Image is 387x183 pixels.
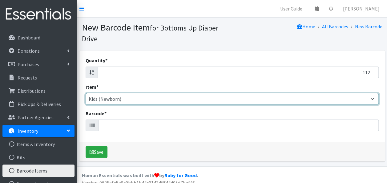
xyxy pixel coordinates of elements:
[2,45,75,57] a: Donations
[82,22,230,43] h1: New Barcode Item
[104,110,107,116] abbr: required
[86,146,107,158] button: Save
[2,165,75,177] a: Barcode Items
[2,58,75,71] a: Purchases
[86,57,107,64] label: Quantity
[275,2,307,15] a: User Guide
[82,23,218,43] small: for Bottoms Up Diaper Drive
[86,110,107,117] label: Barcode
[2,85,75,97] a: Distributions
[105,57,107,63] abbr: required
[18,35,40,41] p: Dashboard
[2,31,75,44] a: Dashboard
[355,23,382,30] a: New Barcode
[18,61,39,67] p: Purchases
[18,128,38,134] p: Inventory
[2,111,75,124] a: Partner Agencies
[322,23,348,30] a: All Barcodes
[18,75,37,81] p: Requests
[2,4,75,25] img: HumanEssentials
[82,172,198,178] strong: Human Essentials was built with by .
[2,98,75,110] a: Pick Ups & Deliveries
[96,84,99,90] abbr: required
[18,114,54,120] p: Partner Agencies
[2,71,75,84] a: Requests
[164,172,197,178] a: Ruby for Good
[2,125,75,137] a: Inventory
[86,83,99,91] label: Item
[297,23,315,30] a: Home
[18,101,61,107] p: Pick Ups & Deliveries
[2,151,75,164] a: Kits
[18,48,40,54] p: Donations
[18,88,46,94] p: Distributions
[338,2,385,15] a: [PERSON_NAME]
[2,138,75,150] a: Items & Inventory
